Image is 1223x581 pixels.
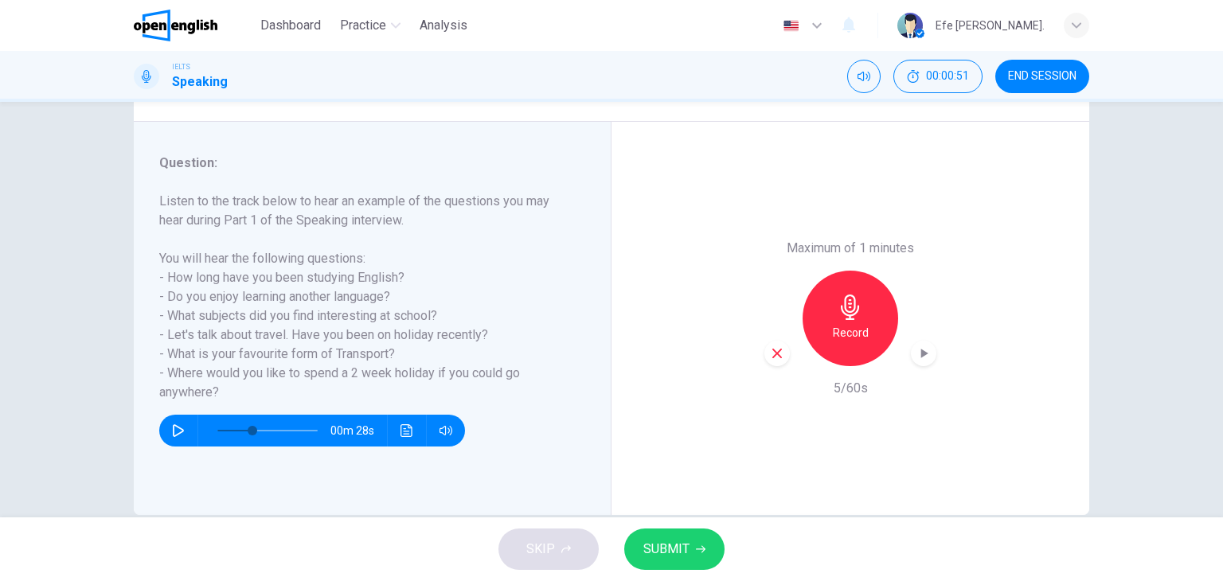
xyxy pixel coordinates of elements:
img: OpenEnglish logo [134,10,217,41]
span: 00m 28s [330,415,387,446]
span: 00:00:51 [926,70,969,83]
a: OpenEnglish logo [134,10,254,41]
span: SUBMIT [643,538,690,560]
h6: 5/60s [834,379,868,398]
span: Analysis [420,16,467,35]
img: en [781,20,801,32]
span: Dashboard [260,16,321,35]
span: Practice [340,16,386,35]
button: 00:00:51 [893,60,983,93]
button: Record [803,271,898,366]
button: Analysis [413,11,474,40]
button: END SESSION [995,60,1089,93]
h6: Listen to the track below to hear an example of the questions you may hear during Part 1 of the S... [159,192,566,402]
img: Profile picture [897,13,923,38]
h6: Record [833,323,869,342]
div: Efe [PERSON_NAME]. [936,16,1045,35]
h6: Question : [159,154,566,173]
button: SUBMIT [624,528,725,570]
span: IELTS [172,61,190,72]
button: Dashboard [254,11,327,40]
button: Practice [334,11,407,40]
h6: Maximum of 1 minutes [787,239,914,258]
span: END SESSION [1008,70,1076,83]
div: Hide [893,60,983,93]
button: Click to see the audio transcription [394,415,420,446]
div: Mute [847,60,881,93]
h1: Speaking [172,72,228,92]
